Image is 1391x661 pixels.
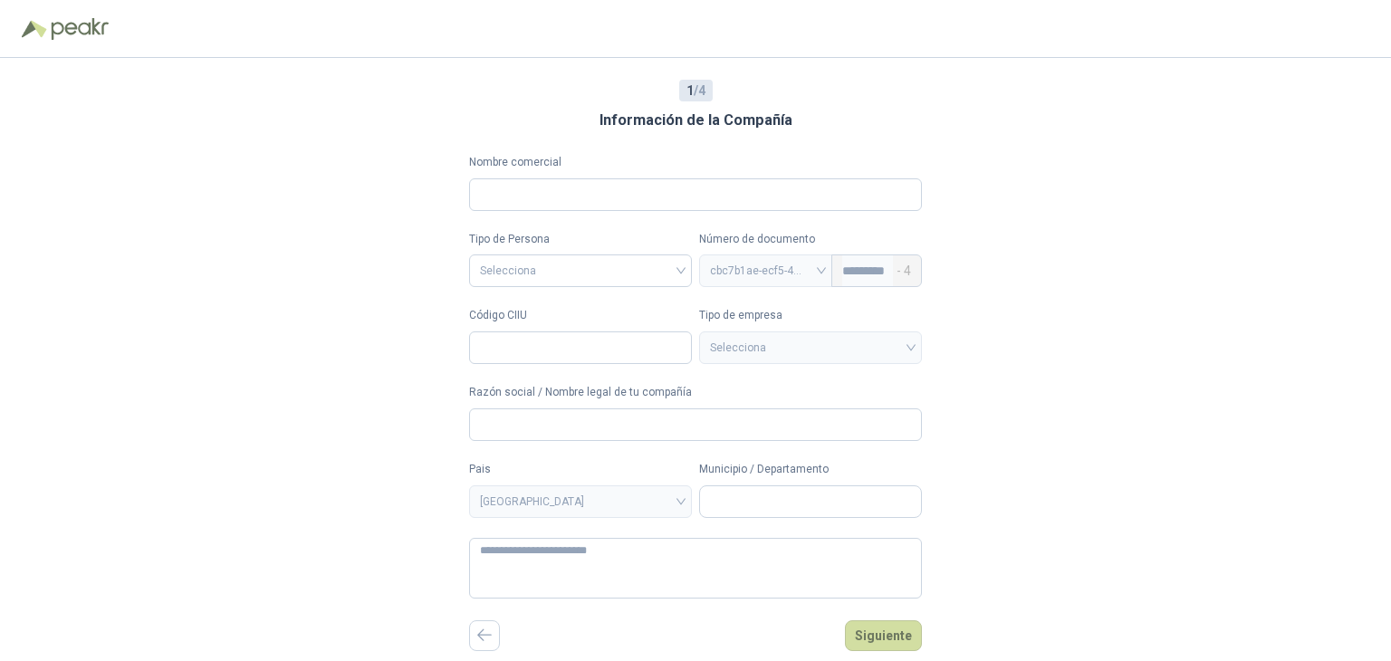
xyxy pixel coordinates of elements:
b: 1 [686,83,694,98]
button: Siguiente [845,620,922,651]
label: Tipo de empresa [699,307,922,324]
span: cbc7b1ae-ecf5-4a98-941b-b12800816971 [710,257,821,284]
label: Tipo de Persona [469,231,692,248]
label: Razón social / Nombre legal de tu compañía [469,384,922,401]
h3: Información de la Compañía [600,109,792,132]
img: Logo [22,20,47,38]
label: Nombre comercial [469,154,922,171]
label: Código CIIU [469,307,692,324]
span: - 4 [897,255,911,286]
span: / 4 [686,81,705,101]
span: COLOMBIA [480,488,681,515]
label: Pais [469,461,692,478]
img: Peakr [51,18,109,40]
p: Número de documento [699,231,922,248]
label: Municipio / Departamento [699,461,922,478]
